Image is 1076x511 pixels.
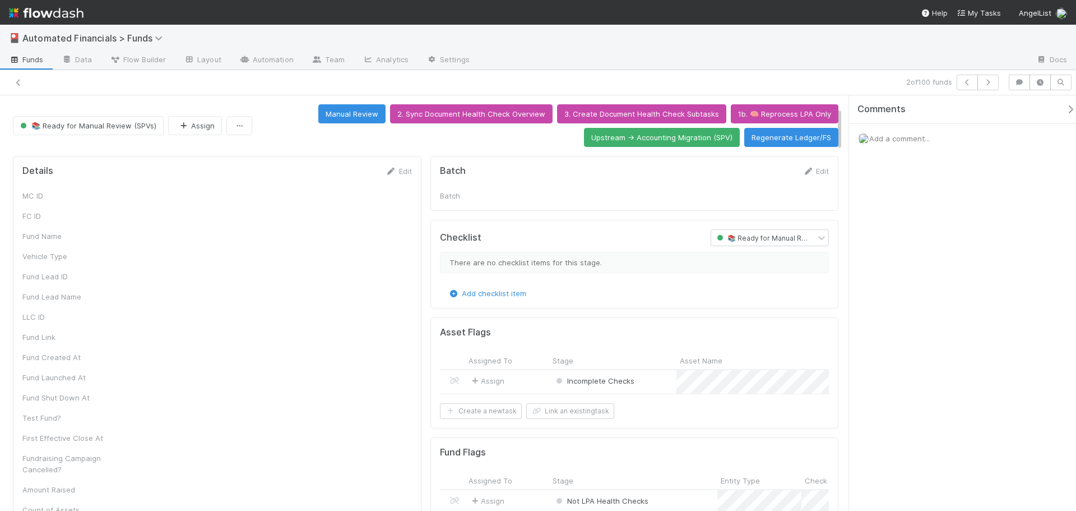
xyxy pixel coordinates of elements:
[526,403,614,419] button: Link an existingtask
[721,475,760,486] span: Entity Type
[22,311,106,323] div: LLC ID
[386,167,412,176] a: Edit
[805,475,850,486] span: Check Name
[22,165,53,177] h5: Details
[9,3,84,22] img: logo-inverted-e16ddd16eac7371096b0.svg
[869,134,930,143] span: Add a comment...
[318,104,386,123] button: Manual Review
[440,327,491,338] h5: Asset Flags
[470,375,504,386] span: Assign
[921,7,948,19] div: Help
[22,392,106,403] div: Fund Shut Down At
[957,8,1001,17] span: My Tasks
[168,116,222,135] button: Assign
[22,291,106,302] div: Fund Lead Name
[101,52,175,70] a: Flow Builder
[731,104,838,123] button: 1b. 🧠 Reprocess LPA Only
[13,116,164,135] button: 📚 Ready for Manual Review (SPVs)
[470,495,504,507] span: Assign
[22,432,106,444] div: First Effective Close At
[22,372,106,383] div: Fund Launched At
[744,128,838,147] button: Regenerate Ledger/FS
[1027,52,1076,70] a: Docs
[22,271,106,282] div: Fund Lead ID
[803,167,829,176] a: Edit
[22,412,106,423] div: Test Fund?
[957,7,1001,19] a: My Tasks
[1056,8,1067,19] img: avatar_574f8970-b283-40ff-a3d7-26909d9947cc.png
[22,251,106,262] div: Vehicle Type
[553,475,573,486] span: Stage
[22,231,106,242] div: Fund Name
[22,453,106,475] div: Fundraising Campaign Cancelled?
[469,355,512,366] span: Assigned To
[110,54,166,65] span: Flow Builder
[554,375,634,386] div: Incomplete Checks
[22,190,106,201] div: MC ID
[440,403,522,419] button: Create a newtask
[715,234,845,242] span: 📚 Ready for Manual Review (SPVs)
[440,447,486,458] h5: Fund Flags
[22,332,106,343] div: Fund Link
[230,52,303,70] a: Automation
[9,33,20,43] span: 🎴
[440,252,829,273] div: There are no checklist items for this stage.
[440,190,524,201] div: Batch
[554,496,648,505] span: Not LPA Health Checks
[354,52,418,70] a: Analytics
[448,289,526,298] a: Add checklist item
[418,52,479,70] a: Settings
[22,352,106,363] div: Fund Created At
[175,52,230,70] a: Layout
[1019,8,1051,17] span: AngelList
[22,484,106,495] div: Amount Raised
[303,52,354,70] a: Team
[469,475,512,486] span: Assigned To
[440,165,466,177] h5: Batch
[9,54,44,65] span: Funds
[680,355,722,366] span: Asset Name
[858,133,869,144] img: avatar_574f8970-b283-40ff-a3d7-26909d9947cc.png
[53,52,101,70] a: Data
[22,33,168,44] span: Automated Financials > Funds
[554,376,634,385] span: Incomplete Checks
[584,128,740,147] button: Upstream -> Accounting Migration (SPV)
[553,355,573,366] span: Stage
[22,210,106,222] div: FC ID
[440,232,481,243] h5: Checklist
[554,495,648,507] div: Not LPA Health Checks
[390,104,553,123] button: 2. Sync Document Health Check Overview
[18,121,156,130] span: 📚 Ready for Manual Review (SPVs)
[557,104,726,123] button: 3. Create Document Health Check Subtasks
[906,76,952,88] span: 2 of 100 funds
[857,104,906,115] span: Comments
